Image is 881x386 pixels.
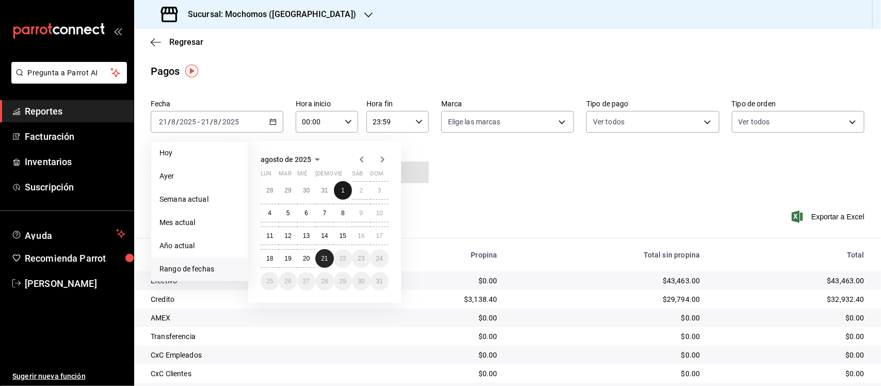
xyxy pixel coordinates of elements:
[297,181,315,200] button: 30 de julio de 2025
[371,227,389,245] button: 17 de agosto de 2025
[334,181,352,200] button: 1 de agosto de 2025
[358,278,364,285] abbr: 30 de agosto de 2025
[359,187,363,194] abbr: 2 de agosto de 2025
[376,278,383,285] abbr: 31 de agosto de 2025
[716,313,864,323] div: $0.00
[222,118,239,126] input: ----
[716,331,864,342] div: $0.00
[315,272,333,291] button: 28 de agosto de 2025
[201,118,210,126] input: --
[284,278,291,285] abbr: 26 de agosto de 2025
[340,232,346,239] abbr: 15 de agosto de 2025
[376,232,383,239] abbr: 17 de agosto de 2025
[159,217,239,228] span: Mes actual
[315,249,333,268] button: 21 de agosto de 2025
[266,187,273,194] abbr: 28 de julio de 2025
[303,278,310,285] abbr: 27 de agosto de 2025
[376,368,498,379] div: $0.00
[352,227,370,245] button: 16 de agosto de 2025
[341,210,345,217] abbr: 8 de agosto de 2025
[315,170,376,181] abbr: jueves
[28,68,111,78] span: Pregunta a Parrot AI
[151,350,359,360] div: CxC Empleados
[321,232,328,239] abbr: 14 de agosto de 2025
[303,255,310,262] abbr: 20 de agosto de 2025
[340,255,346,262] abbr: 22 de agosto de 2025
[334,227,352,245] button: 15 de agosto de 2025
[716,350,864,360] div: $0.00
[514,276,700,286] div: $43,463.00
[315,181,333,200] button: 31 de julio de 2025
[114,27,122,35] button: open_drawer_menu
[159,171,239,182] span: Ayer
[261,249,279,268] button: 18 de agosto de 2025
[341,187,345,194] abbr: 1 de agosto de 2025
[514,313,700,323] div: $0.00
[266,232,273,239] abbr: 11 de agosto de 2025
[159,148,239,158] span: Hoy
[261,170,271,181] abbr: lunes
[371,170,383,181] abbr: domingo
[219,118,222,126] span: /
[25,251,125,265] span: Recomienda Parrot
[378,187,381,194] abbr: 3 de agosto de 2025
[352,204,370,222] button: 9 de agosto de 2025
[261,153,324,166] button: agosto de 2025
[25,180,125,194] span: Suscripción
[25,228,112,240] span: Ayuda
[176,118,179,126] span: /
[371,181,389,200] button: 3 de agosto de 2025
[159,264,239,275] span: Rango de fechas
[297,227,315,245] button: 13 de agosto de 2025
[279,227,297,245] button: 12 de agosto de 2025
[12,371,125,382] span: Sugerir nueva función
[794,211,864,223] span: Exportar a Excel
[296,101,358,108] label: Hora inicio
[334,249,352,268] button: 22 de agosto de 2025
[171,118,176,126] input: --
[716,276,864,286] div: $43,463.00
[151,313,359,323] div: AMEX
[371,204,389,222] button: 10 de agosto de 2025
[376,210,383,217] abbr: 10 de agosto de 2025
[303,232,310,239] abbr: 13 de agosto de 2025
[358,255,364,262] abbr: 23 de agosto de 2025
[25,104,125,118] span: Reportes
[7,75,127,86] a: Pregunta a Parrot AI
[180,8,356,21] h3: Sucursal: Mochomos ([GEOGRAPHIC_DATA])
[286,210,290,217] abbr: 5 de agosto de 2025
[514,368,700,379] div: $0.00
[266,278,273,285] abbr: 25 de agosto de 2025
[179,118,197,126] input: ----
[284,187,291,194] abbr: 29 de julio de 2025
[151,101,283,108] label: Fecha
[376,255,383,262] abbr: 24 de agosto de 2025
[716,294,864,304] div: $32,932.40
[261,155,311,164] span: agosto de 2025
[366,101,429,108] label: Hora fin
[334,272,352,291] button: 29 de agosto de 2025
[593,117,624,127] span: Ver todos
[352,249,370,268] button: 23 de agosto de 2025
[25,130,125,143] span: Facturación
[185,65,198,77] img: Tooltip marker
[261,204,279,222] button: 4 de agosto de 2025
[151,331,359,342] div: Transferencia
[376,331,498,342] div: $0.00
[279,170,291,181] abbr: martes
[158,118,168,126] input: --
[340,278,346,285] abbr: 29 de agosto de 2025
[739,117,770,127] span: Ver todos
[159,240,239,251] span: Año actual
[151,63,180,79] div: Pagos
[321,278,328,285] abbr: 28 de agosto de 2025
[376,313,498,323] div: $0.00
[352,272,370,291] button: 30 de agosto de 2025
[11,62,127,84] button: Pregunta a Parrot AI
[210,118,213,126] span: /
[352,181,370,200] button: 2 de agosto de 2025
[321,187,328,194] abbr: 31 de julio de 2025
[25,155,125,169] span: Inventarios
[305,210,308,217] abbr: 6 de agosto de 2025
